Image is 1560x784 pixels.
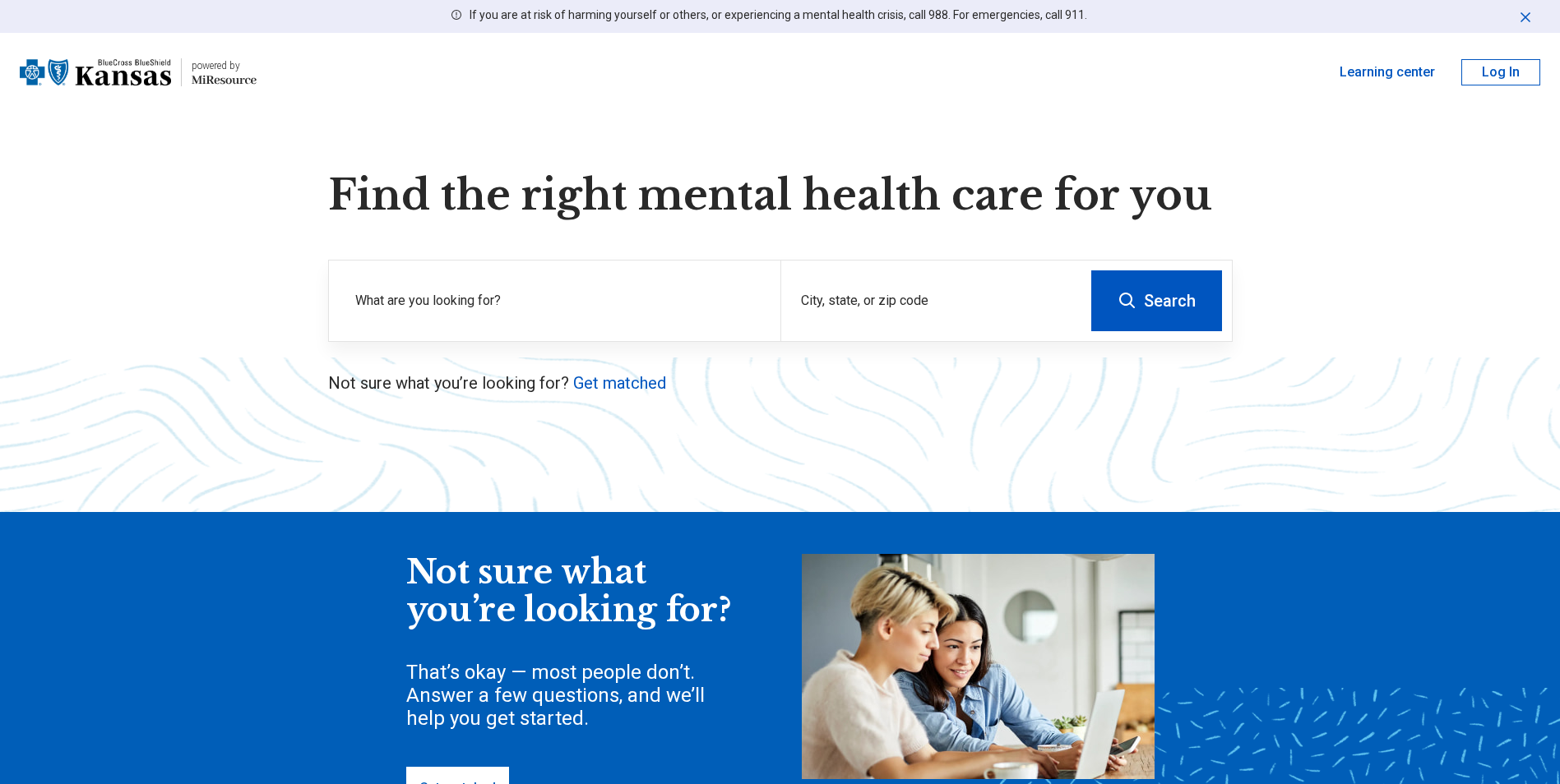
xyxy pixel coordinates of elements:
[20,53,171,92] img: Blue Cross Blue Shield Kansas
[1517,7,1534,26] button: Dismiss
[406,554,735,629] div: Not sure what you’re looking for?
[1091,270,1222,331] button: Search
[406,661,735,730] div: That’s okay — most people don’t. Answer a few questions, and we’ll help you get started.
[470,7,1087,24] p: If you are at risk of harming yourself or others, or experiencing a mental health crisis, call 98...
[192,58,257,73] div: powered by
[355,291,761,311] label: What are you looking for?
[328,371,1233,394] p: Not sure what you’re looking for?
[328,171,1233,220] h1: Find the right mental health care for you
[573,373,666,393] a: Get matched
[1340,62,1435,82] a: Learning center
[20,53,257,92] a: Blue Cross Blue Shield Kansaspowered by
[1461,59,1540,85] button: Log In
